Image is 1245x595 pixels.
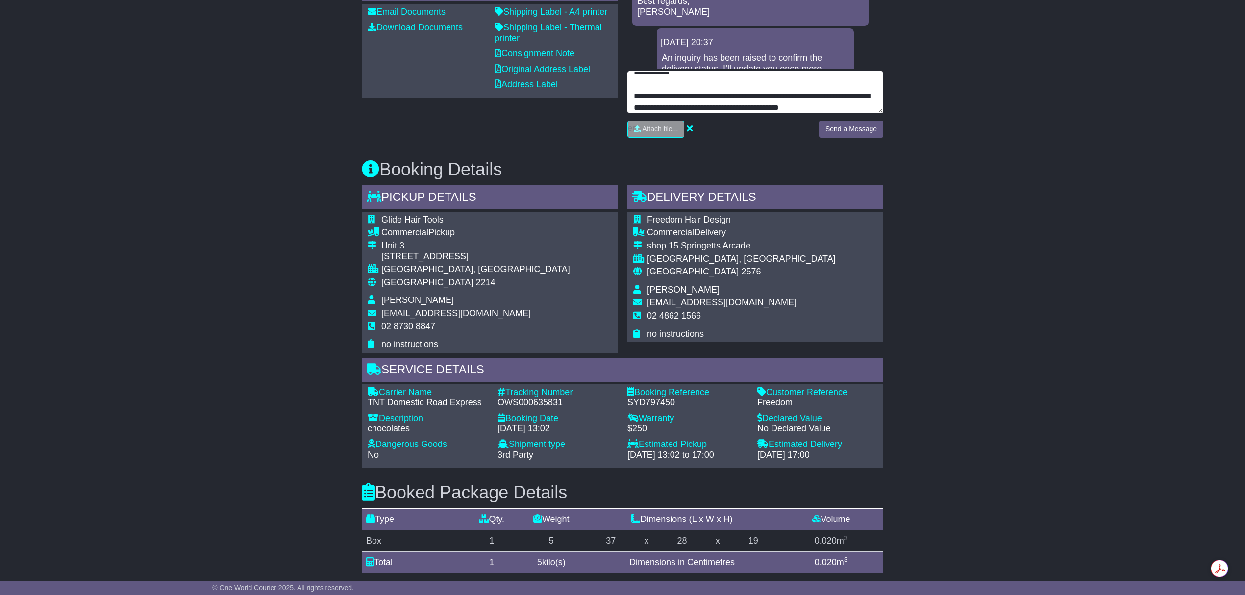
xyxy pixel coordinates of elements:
[362,483,883,502] h3: Booked Package Details
[368,439,488,450] div: Dangerous Goods
[495,7,607,17] a: Shipping Label - A4 printer
[495,64,590,74] a: Original Address Label
[495,23,602,43] a: Shipping Label - Thermal printer
[708,530,727,551] td: x
[662,53,849,106] p: An inquiry has been raised to confirm the delivery status. I’ll update you once more information ...
[844,556,848,563] sup: 3
[466,530,518,551] td: 1
[627,387,747,398] div: Booking Reference
[627,185,883,212] div: Delivery Details
[627,423,747,434] div: $250
[757,439,877,450] div: Estimated Delivery
[381,227,428,237] span: Commercial
[518,530,585,551] td: 5
[647,254,836,265] div: [GEOGRAPHIC_DATA], [GEOGRAPHIC_DATA]
[757,450,877,461] div: [DATE] 17:00
[661,37,850,48] div: [DATE] 20:37
[212,584,354,592] span: © One World Courier 2025. All rights reserved.
[757,413,877,424] div: Declared Value
[498,397,618,408] div: OWS000635831
[368,397,488,408] div: TNT Domestic Road Express
[498,439,618,450] div: Shipment type
[647,329,704,339] span: no instructions
[362,160,883,179] h3: Booking Details
[362,185,618,212] div: Pickup Details
[815,536,837,545] span: 0.020
[466,551,518,573] td: 1
[368,23,463,32] a: Download Documents
[498,450,533,460] span: 3rd Party
[585,508,779,530] td: Dimensions (L x W x H)
[495,49,574,58] a: Consignment Note
[647,297,797,307] span: [EMAIL_ADDRESS][DOMAIN_NAME]
[585,551,779,573] td: Dimensions in Centimetres
[627,413,747,424] div: Warranty
[727,530,779,551] td: 19
[362,551,466,573] td: Total
[381,322,435,331] span: 02 8730 8847
[498,387,618,398] div: Tracking Number
[368,413,488,424] div: Description
[381,264,570,275] div: [GEOGRAPHIC_DATA], [GEOGRAPHIC_DATA]
[757,423,877,434] div: No Declared Value
[362,530,466,551] td: Box
[844,534,848,542] sup: 3
[381,308,531,318] span: [EMAIL_ADDRESS][DOMAIN_NAME]
[495,79,558,89] a: Address Label
[381,277,473,287] span: [GEOGRAPHIC_DATA]
[585,530,637,551] td: 37
[647,241,836,251] div: shop 15 Springetts Arcade
[537,557,542,567] span: 5
[647,215,731,224] span: Freedom Hair Design
[757,397,877,408] div: Freedom
[381,251,570,262] div: [STREET_ADDRESS]
[627,450,747,461] div: [DATE] 13:02 to 17:00
[518,551,585,573] td: kilo(s)
[368,387,488,398] div: Carrier Name
[368,7,446,17] a: Email Documents
[819,121,883,138] button: Send a Message
[381,241,570,251] div: Unit 3
[627,439,747,450] div: Estimated Pickup
[637,530,656,551] td: x
[741,267,761,276] span: 2576
[627,397,747,408] div: SYD797450
[779,530,883,551] td: m
[498,423,618,434] div: [DATE] 13:02
[518,508,585,530] td: Weight
[475,277,495,287] span: 2214
[647,227,694,237] span: Commercial
[466,508,518,530] td: Qty.
[647,227,836,238] div: Delivery
[779,551,883,573] td: m
[779,508,883,530] td: Volume
[757,387,877,398] div: Customer Reference
[381,339,438,349] span: no instructions
[815,557,837,567] span: 0.020
[362,508,466,530] td: Type
[362,358,883,384] div: Service Details
[381,295,454,305] span: [PERSON_NAME]
[368,450,379,460] span: No
[368,423,488,434] div: chocolates
[647,267,739,276] span: [GEOGRAPHIC_DATA]
[647,311,701,321] span: 02 4862 1566
[647,285,720,295] span: [PERSON_NAME]
[381,215,444,224] span: Glide Hair Tools
[498,413,618,424] div: Booking Date
[381,227,570,238] div: Pickup
[656,530,708,551] td: 28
